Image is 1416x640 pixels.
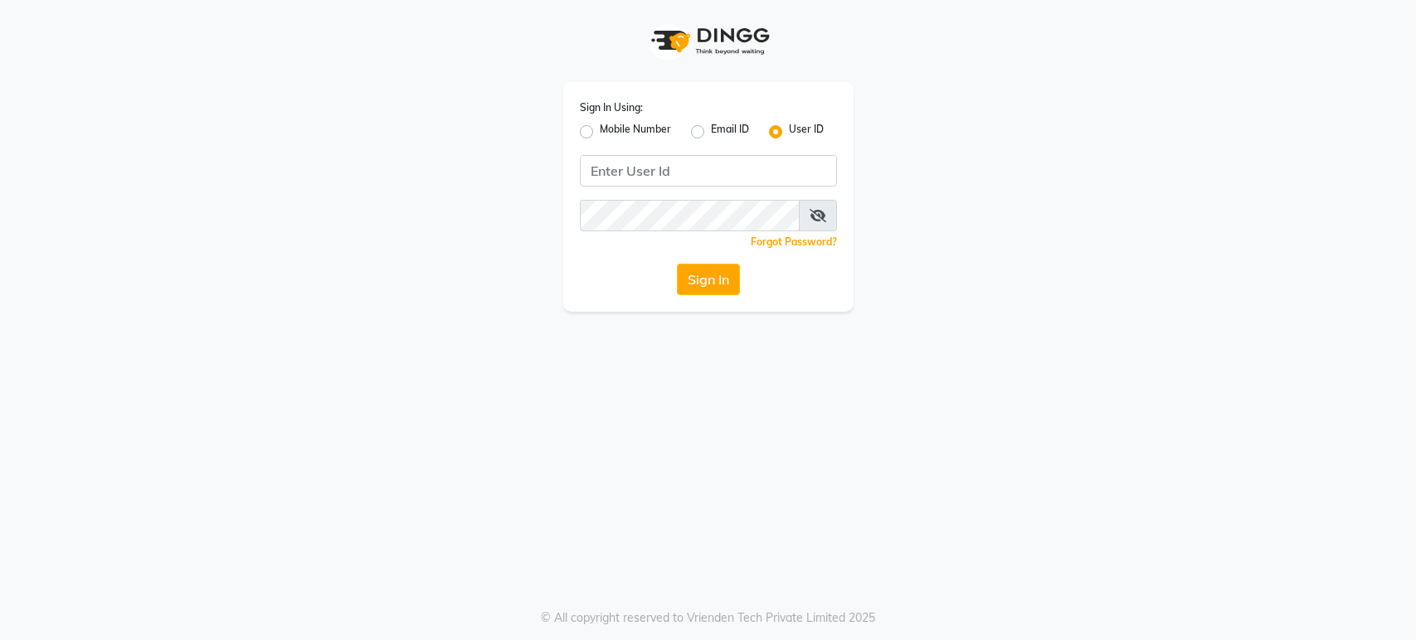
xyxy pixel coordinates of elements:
input: Username [580,200,800,231]
img: logo1.svg [642,17,775,65]
a: Forgot Password? [751,235,837,248]
label: Sign In Using: [580,100,643,115]
label: Mobile Number [600,122,671,142]
button: Sign In [677,264,740,295]
label: Email ID [711,122,749,142]
label: User ID [789,122,824,142]
input: Username [580,155,837,187]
